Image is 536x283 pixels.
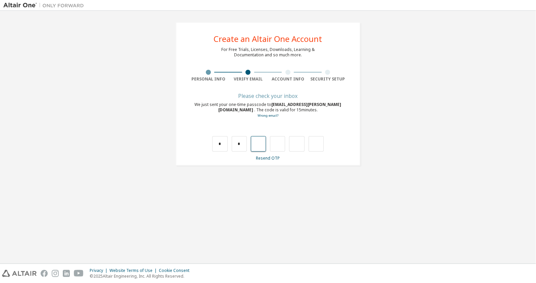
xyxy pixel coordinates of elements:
[308,76,348,82] div: Security Setup
[221,47,315,58] div: For Free Trials, Licenses, Downloads, Learning & Documentation and so much more.
[188,94,348,98] div: Please check your inbox
[188,102,348,118] div: We just sent your one-time passcode to . The code is valid for 15 minutes.
[90,273,193,279] p: © 2025 Altair Engineering, Inc. All Rights Reserved.
[52,270,59,277] img: instagram.svg
[188,76,228,82] div: Personal Info
[159,268,193,273] div: Cookie Consent
[74,270,84,277] img: youtube.svg
[214,35,322,43] div: Create an Altair One Account
[256,155,280,161] a: Resend OTP
[228,76,268,82] div: Verify Email
[41,270,48,277] img: facebook.svg
[258,113,278,118] a: Go back to the registration form
[63,270,70,277] img: linkedin.svg
[218,102,342,113] span: [EMAIL_ADDRESS][PERSON_NAME][DOMAIN_NAME]
[109,268,159,273] div: Website Terms of Use
[90,268,109,273] div: Privacy
[268,76,308,82] div: Account Info
[3,2,87,9] img: Altair One
[2,270,37,277] img: altair_logo.svg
